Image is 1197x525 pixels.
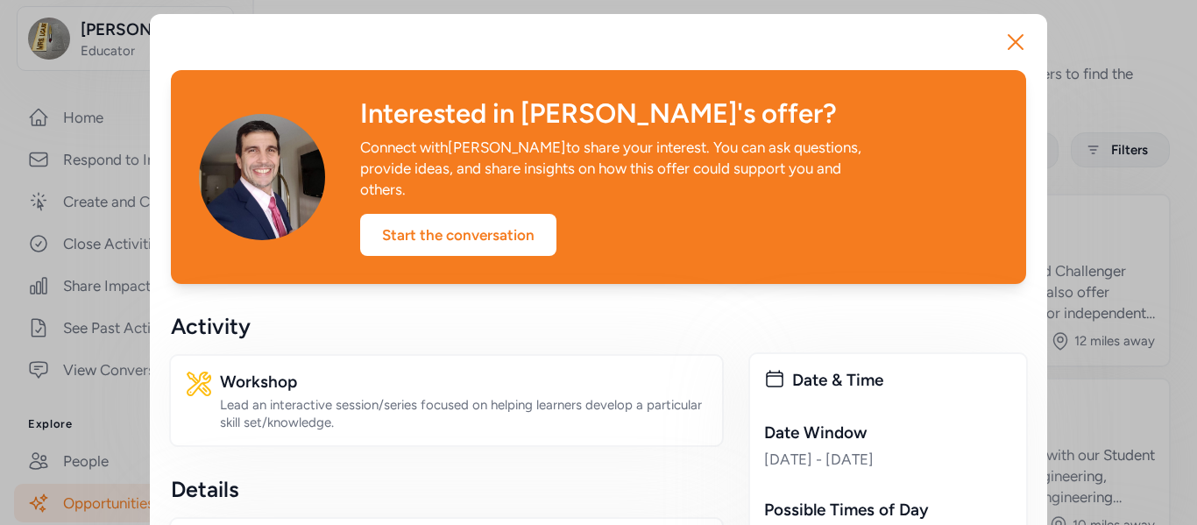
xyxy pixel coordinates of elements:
[764,498,1012,522] div: Possible Times of Day
[360,137,865,200] div: Connect with [PERSON_NAME] to share your interest. You can ask questions, provide ideas, and shar...
[360,98,998,130] div: Interested in [PERSON_NAME]'s offer?
[764,449,1012,470] div: [DATE] - [DATE]
[764,421,1012,445] div: Date Window
[171,475,722,503] div: Details
[220,396,708,431] div: Lead an interactive session/series focused on helping learners develop a particular skill set/kno...
[199,114,325,240] img: Avatar
[792,368,1012,393] div: Date & Time
[171,312,722,340] div: Activity
[360,214,556,256] div: Start the conversation
[220,370,708,394] div: Workshop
